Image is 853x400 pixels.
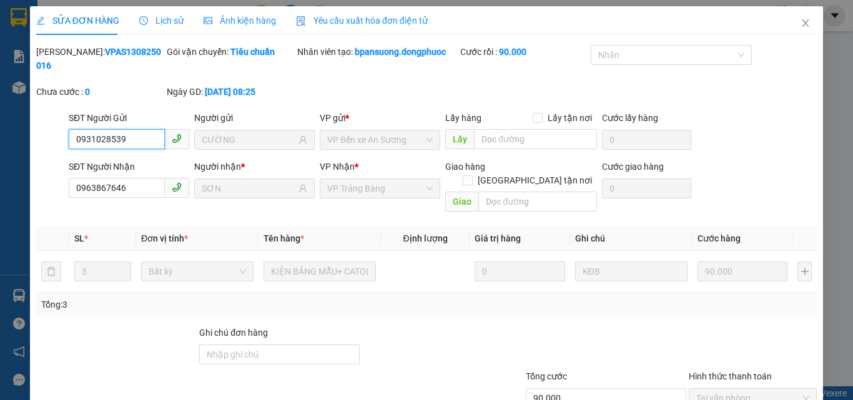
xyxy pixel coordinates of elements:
[36,16,45,25] span: edit
[474,129,597,149] input: Dọc đường
[320,162,355,172] span: VP Nhận
[575,261,688,281] input: Ghi Chú
[167,85,295,99] div: Ngày GD:
[139,16,148,25] span: clock-circle
[36,45,164,72] div: [PERSON_NAME]:
[167,45,295,59] div: Gói vận chuyển:
[296,16,306,26] img: icon
[475,261,565,281] input: 0
[698,233,741,243] span: Cước hàng
[194,111,315,125] div: Người gửi
[689,371,772,381] label: Hình thức thanh toán
[202,133,296,147] input: Tên người gửi
[602,178,691,198] input: Cước giao hàng
[475,233,521,243] span: Giá trị hàng
[478,192,597,212] input: Dọc đường
[797,261,812,281] button: plus
[230,47,275,57] b: Tiêu chuẩn
[264,261,376,281] input: VD: Bàn, Ghế
[602,130,691,150] input: Cước lấy hàng
[473,173,597,187] span: [GEOGRAPHIC_DATA] tận nơi
[298,135,307,144] span: user
[327,130,433,149] span: VP Bến xe An Sương
[297,45,458,59] div: Nhân viên tạo:
[41,298,330,311] div: Tổng: 3
[570,227,693,251] th: Ghi chú
[41,261,61,281] button: delete
[205,87,255,97] b: [DATE] 08:25
[499,47,526,57] b: 90.000
[445,162,485,172] span: Giao hàng
[204,16,276,26] span: Ảnh kiện hàng
[141,233,188,243] span: Đơn vị tính
[172,134,182,144] span: phone
[149,262,246,281] span: Bất kỳ
[36,85,164,99] div: Chưa cước :
[85,87,90,97] b: 0
[320,111,440,125] div: VP gửi
[355,47,446,57] b: bpansuong.dongphuoc
[264,233,304,243] span: Tên hàng
[298,184,307,193] span: user
[36,16,119,26] span: SỬA ĐƠN HÀNG
[74,233,84,243] span: SL
[788,6,823,41] button: Close
[403,233,447,243] span: Định lượng
[602,162,664,172] label: Cước giao hàng
[202,182,296,195] input: Tên người nhận
[445,192,478,212] span: Giao
[69,160,189,173] div: SĐT Người Nhận
[460,45,588,59] div: Cước rồi :
[194,160,315,173] div: Người nhận
[199,344,360,364] input: Ghi chú đơn hàng
[445,129,474,149] span: Lấy
[445,113,481,123] span: Lấy hàng
[296,16,428,26] span: Yêu cầu xuất hóa đơn điện tử
[69,111,189,125] div: SĐT Người Gửi
[543,111,597,125] span: Lấy tận nơi
[801,18,811,28] span: close
[199,328,268,338] label: Ghi chú đơn hàng
[526,371,567,381] span: Tổng cước
[204,16,212,25] span: picture
[602,113,658,123] label: Cước lấy hàng
[327,179,433,198] span: VP Trảng Bàng
[139,16,184,26] span: Lịch sử
[172,182,182,192] span: phone
[698,261,787,281] input: 0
